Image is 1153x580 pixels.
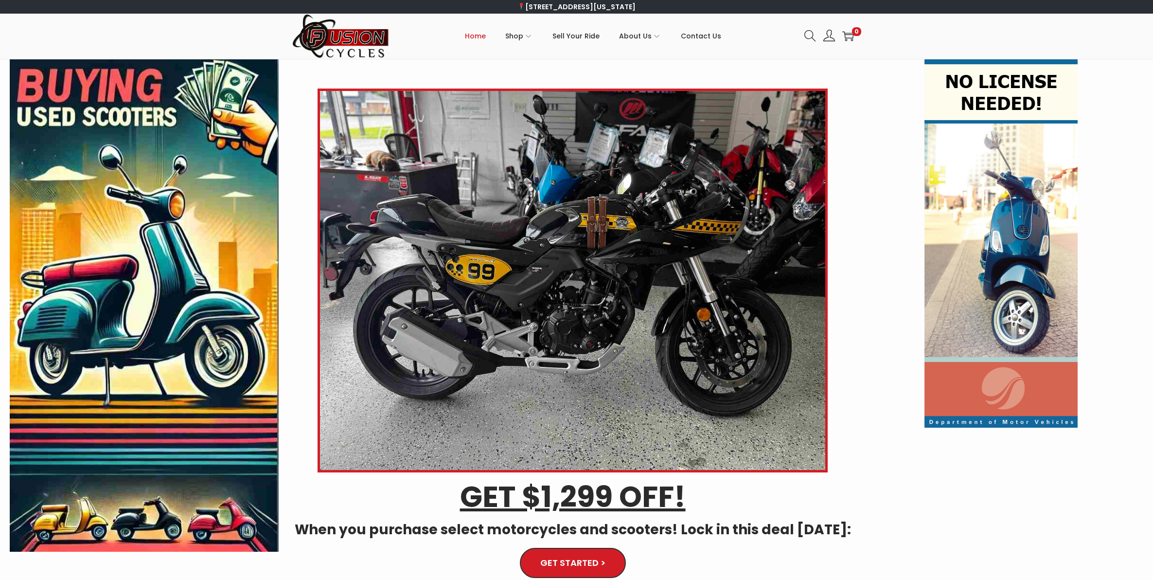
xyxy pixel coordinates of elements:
span: Shop [505,24,523,48]
a: Home [465,14,486,58]
span: Home [465,24,486,48]
a: Shop [505,14,533,58]
a: Sell Your Ride [552,14,600,58]
nav: Primary navigation [390,14,797,58]
a: [STREET_ADDRESS][US_STATE] [517,2,636,12]
span: About Us [619,24,652,48]
span: GET STARTED > [540,559,605,567]
a: GET STARTED > [520,548,626,578]
span: Contact Us [681,24,721,48]
span: Sell Your Ride [552,24,600,48]
img: Woostify retina logo [292,14,390,59]
a: 0 [842,30,854,42]
img: 📍 [518,3,525,10]
a: Contact Us [681,14,721,58]
h4: When you purchase select motorcycles and scooters! Lock in this deal [DATE]: [293,521,852,538]
u: GET $1,299 OFF! [460,476,686,517]
a: About Us [619,14,661,58]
